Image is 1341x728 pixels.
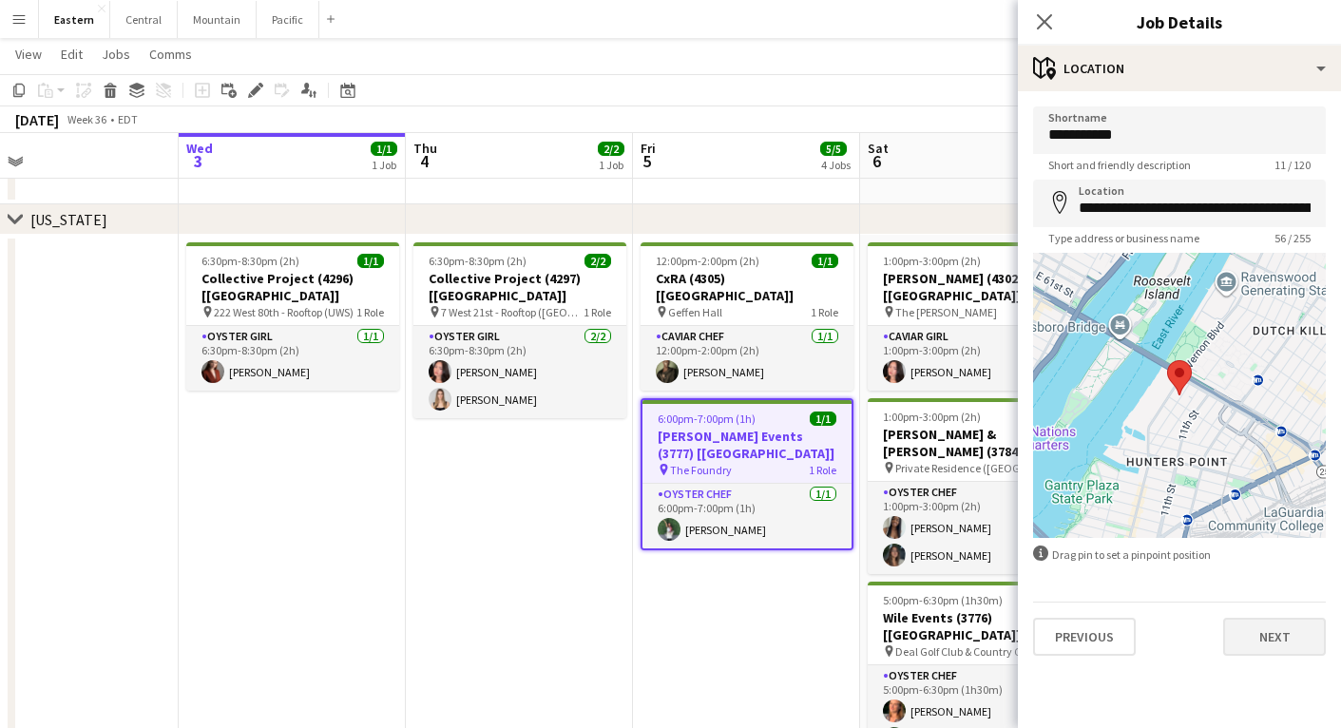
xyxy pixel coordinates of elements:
[895,305,997,319] span: The [PERSON_NAME]
[53,42,90,67] a: Edit
[411,150,437,172] span: 4
[39,1,110,38] button: Eastern
[641,242,853,391] app-job-card: 12:00pm-2:00pm (2h)1/1CxRA (4305) [[GEOGRAPHIC_DATA]] Geffen Hall1 RoleCaviar Chef1/112:00pm-2:00...
[656,254,759,268] span: 12:00pm-2:00pm (2h)
[183,150,213,172] span: 3
[895,644,1038,659] span: Deal Golf Club & Country Club ([GEOGRAPHIC_DATA], [GEOGRAPHIC_DATA])
[641,398,853,550] app-job-card: 6:00pm-7:00pm (1h)1/1[PERSON_NAME] Events (3777) [[GEOGRAPHIC_DATA]] The Foundry1 RoleOyster Chef...
[812,254,838,268] span: 1/1
[641,140,656,157] span: Fri
[1223,618,1326,656] button: Next
[102,46,130,63] span: Jobs
[1033,618,1136,656] button: Previous
[868,242,1081,391] app-job-card: 1:00pm-3:00pm (2h)1/1[PERSON_NAME] (4302) [[GEOGRAPHIC_DATA]] The [PERSON_NAME]1 RoleCaviar Girl1...
[178,1,257,38] button: Mountain
[642,484,852,548] app-card-role: Oyster Chef1/16:00pm-7:00pm (1h)[PERSON_NAME]
[441,305,584,319] span: 7 West 21st - Rooftop ([GEOGRAPHIC_DATA])
[883,254,981,268] span: 1:00pm-3:00pm (2h)
[810,412,836,426] span: 1/1
[94,42,138,67] a: Jobs
[868,326,1081,391] app-card-role: Caviar Girl1/11:00pm-3:00pm (2h)[PERSON_NAME]
[641,270,853,304] h3: CxRA (4305) [[GEOGRAPHIC_DATA]]
[1033,158,1206,172] span: Short and friendly description
[821,158,851,172] div: 4 Jobs
[201,254,299,268] span: 6:30pm-8:30pm (2h)
[668,305,722,319] span: Geffen Hall
[15,46,42,63] span: View
[868,426,1081,460] h3: [PERSON_NAME] & [PERSON_NAME] (3784) [[GEOGRAPHIC_DATA]]
[118,112,138,126] div: EDT
[1259,158,1326,172] span: 11 / 120
[868,270,1081,304] h3: [PERSON_NAME] (4302) [[GEOGRAPHIC_DATA]]
[371,142,397,156] span: 1/1
[110,1,178,38] button: Central
[186,270,399,304] h3: Collective Project (4296) [[GEOGRAPHIC_DATA]]
[429,254,527,268] span: 6:30pm-8:30pm (2h)
[868,609,1081,643] h3: Wile Events (3776) [[GEOGRAPHIC_DATA]]
[584,254,611,268] span: 2/2
[868,398,1081,574] app-job-card: 1:00pm-3:00pm (2h)2/2[PERSON_NAME] & [PERSON_NAME] (3784) [[GEOGRAPHIC_DATA]] Private Residence (...
[214,305,354,319] span: 222 West 80th - Rooftop (UWS)
[809,463,836,477] span: 1 Role
[15,110,59,129] div: [DATE]
[642,428,852,462] h3: [PERSON_NAME] Events (3777) [[GEOGRAPHIC_DATA]]
[868,482,1081,574] app-card-role: Oyster Chef2/21:00pm-3:00pm (2h)[PERSON_NAME][PERSON_NAME]
[883,410,981,424] span: 1:00pm-3:00pm (2h)
[413,326,626,418] app-card-role: Oyster Girl2/26:30pm-8:30pm (2h)[PERSON_NAME][PERSON_NAME]
[658,412,756,426] span: 6:00pm-7:00pm (1h)
[186,140,213,157] span: Wed
[883,593,1003,607] span: 5:00pm-6:30pm (1h30m)
[142,42,200,67] a: Comms
[413,242,626,418] app-job-card: 6:30pm-8:30pm (2h)2/2Collective Project (4297) [[GEOGRAPHIC_DATA]] 7 West 21st - Rooftop ([GEOGRA...
[356,305,384,319] span: 1 Role
[811,305,838,319] span: 1 Role
[61,46,83,63] span: Edit
[1259,231,1326,245] span: 56 / 255
[598,142,624,156] span: 2/2
[868,140,889,157] span: Sat
[1018,10,1341,34] h3: Job Details
[895,461,1038,475] span: Private Residence ([GEOGRAPHIC_DATA], [GEOGRAPHIC_DATA])
[584,305,611,319] span: 1 Role
[186,326,399,391] app-card-role: Oyster Girl1/16:30pm-8:30pm (2h)[PERSON_NAME]
[1033,231,1215,245] span: Type address or business name
[641,326,853,391] app-card-role: Caviar Chef1/112:00pm-2:00pm (2h)[PERSON_NAME]
[670,463,732,477] span: The Foundry
[30,210,107,229] div: [US_STATE]
[372,158,396,172] div: 1 Job
[865,150,889,172] span: 6
[1033,546,1326,564] div: Drag pin to set a pinpoint position
[8,42,49,67] a: View
[638,150,656,172] span: 5
[413,140,437,157] span: Thu
[1018,46,1341,91] div: Location
[63,112,110,126] span: Week 36
[413,270,626,304] h3: Collective Project (4297) [[GEOGRAPHIC_DATA]]
[820,142,847,156] span: 5/5
[186,242,399,391] app-job-card: 6:30pm-8:30pm (2h)1/1Collective Project (4296) [[GEOGRAPHIC_DATA]] 222 West 80th - Rooftop (UWS)1...
[257,1,319,38] button: Pacific
[357,254,384,268] span: 1/1
[599,158,623,172] div: 1 Job
[149,46,192,63] span: Comms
